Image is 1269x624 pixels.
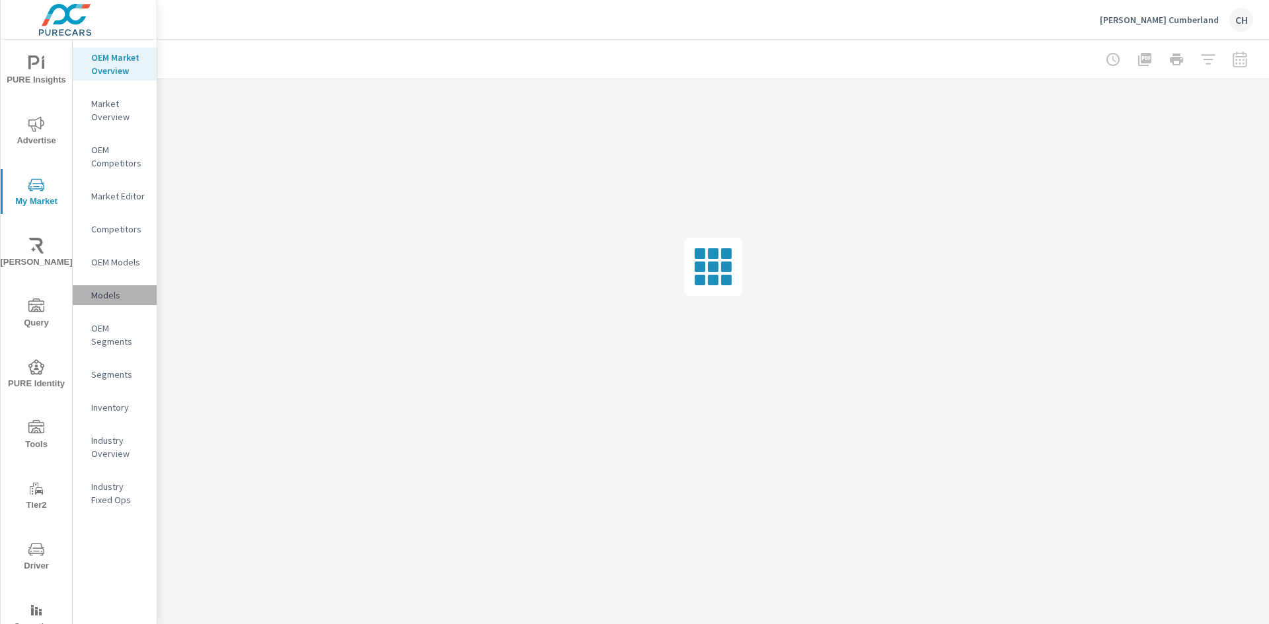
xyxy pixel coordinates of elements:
[73,398,157,417] div: Inventory
[5,238,68,270] span: [PERSON_NAME]
[91,190,146,203] p: Market Editor
[1100,14,1219,26] p: [PERSON_NAME] Cumberland
[73,252,157,272] div: OEM Models
[73,48,157,81] div: OEM Market Overview
[91,289,146,302] p: Models
[91,256,146,269] p: OEM Models
[73,186,157,206] div: Market Editor
[73,94,157,127] div: Market Overview
[73,140,157,173] div: OEM Competitors
[73,318,157,351] div: OEM Segments
[5,420,68,452] span: Tools
[5,177,68,209] span: My Market
[91,401,146,414] p: Inventory
[73,431,157,464] div: Industry Overview
[91,143,146,170] p: OEM Competitors
[5,298,68,331] span: Query
[91,223,146,236] p: Competitors
[73,285,157,305] div: Models
[1229,8,1253,32] div: CH
[91,434,146,460] p: Industry Overview
[5,541,68,574] span: Driver
[91,322,146,348] p: OEM Segments
[91,97,146,123] p: Market Overview
[5,481,68,513] span: Tier2
[5,116,68,149] span: Advertise
[5,359,68,392] span: PURE Identity
[91,480,146,506] p: Industry Fixed Ops
[73,364,157,384] div: Segments
[91,368,146,381] p: Segments
[73,477,157,510] div: Industry Fixed Ops
[73,219,157,239] div: Competitors
[91,51,146,77] p: OEM Market Overview
[5,55,68,88] span: PURE Insights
